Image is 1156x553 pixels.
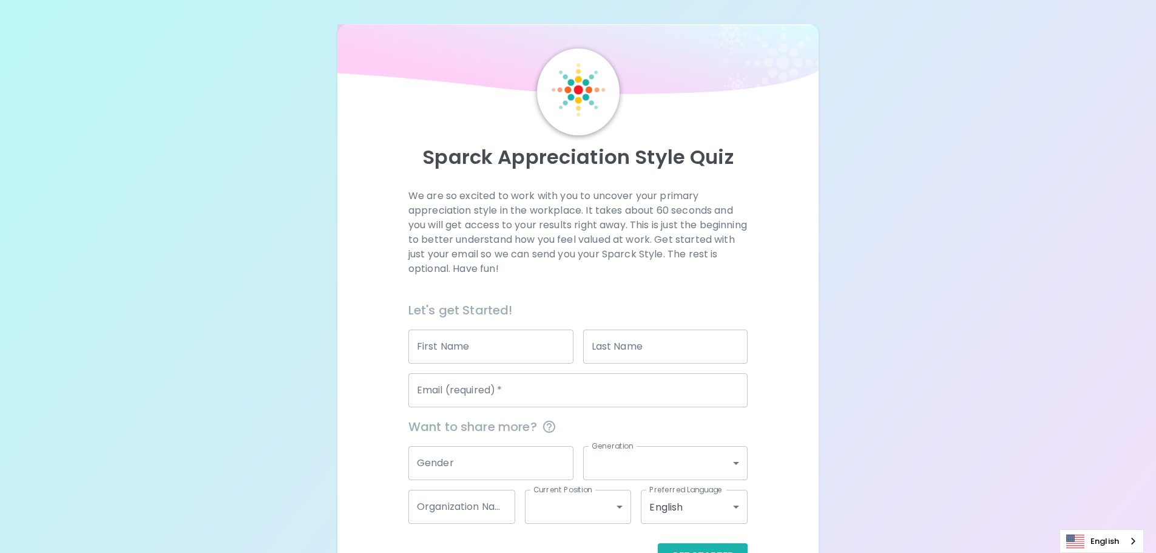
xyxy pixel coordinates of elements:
[1060,529,1144,553] div: Language
[552,63,605,117] img: Sparck Logo
[533,484,592,495] label: Current Position
[1060,529,1144,553] aside: Language selected: English
[1060,530,1143,552] a: English
[408,417,748,436] span: Want to share more?
[408,300,748,320] h6: Let's get Started!
[337,24,819,100] img: wave
[542,419,556,434] svg: This information is completely confidential and only used for aggregated appreciation studies at ...
[592,441,634,451] label: Generation
[641,490,748,524] div: English
[352,145,805,169] p: Sparck Appreciation Style Quiz
[649,484,722,495] label: Preferred Language
[408,189,748,276] p: We are so excited to work with you to uncover your primary appreciation style in the workplace. I...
